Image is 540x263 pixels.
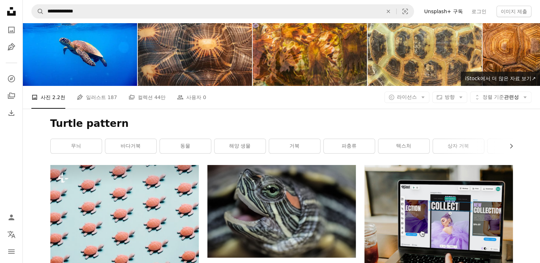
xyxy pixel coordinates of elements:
a: iStock에서 더 많은 자료 보기↗ [461,72,540,86]
img: 클로즈업 사진의 검은색과 노란색 거북이 [207,165,356,258]
button: Unsplash 검색 [32,5,44,18]
button: 이미지 제출 [496,6,531,17]
a: 동물 [160,139,211,153]
button: 방향 [432,92,467,103]
button: 시각적 검색 [397,5,414,18]
a: 바다거북 [105,139,156,153]
a: 일러스트 187 [77,86,117,109]
span: 187 [107,93,117,101]
img: 녹색 거북이 껍질의 질감 패턴을 닫습니다. [253,10,367,86]
a: 파충류 [324,139,375,153]
a: 컬렉션 [4,89,19,103]
a: 파란색 배경에 작은 분홍색 거북이의 큰 그룹 [50,211,199,217]
img: Green turtle 접근 저수시설 상호호환성의 [23,10,137,86]
a: 사진 [4,23,19,37]
span: 관련성 [483,94,519,101]
a: 컬렉션 44만 [128,86,166,109]
span: 방향 [445,94,455,100]
button: 삭제 [380,5,396,18]
a: 홈 — Unsplash [4,4,19,20]
img: 섈 거북이 질감 [138,10,252,86]
a: 회색 [488,139,539,153]
a: 상자 거북 [433,139,484,153]
button: 정렬 기준관련성 [470,92,531,103]
button: 목록을 오른쪽으로 스크롤 [505,139,513,153]
button: 언어 [4,227,19,242]
a: 다운로드 내역 [4,106,19,120]
a: 일러스트 [4,40,19,54]
img: 거북이-상단 보기 [368,10,482,86]
a: 로그인 [467,6,491,17]
a: 클로즈업 사진의 검은색과 노란색 거북이 [207,208,356,215]
a: Unsplash+ 구독 [420,6,467,17]
a: 로그인 / 가입 [4,210,19,225]
button: 라이선스 [384,92,429,103]
form: 사이트 전체에서 이미지 찾기 [31,4,414,19]
a: 거북 [269,139,320,153]
button: 메뉴 [4,244,19,259]
span: iStock에서 더 많은 자료 보기 ↗ [465,76,536,81]
a: 사용자 0 [177,86,206,109]
a: 무늬 [51,139,102,153]
span: 정렬 기준 [483,94,504,100]
a: 해양 생물 [215,139,266,153]
h1: Turtle pattern [50,117,513,130]
a: 탐색 [4,72,19,86]
span: 라이선스 [397,94,417,100]
span: 0 [203,93,206,101]
a: 텍스처 [378,139,429,153]
span: 44만 [154,93,166,101]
